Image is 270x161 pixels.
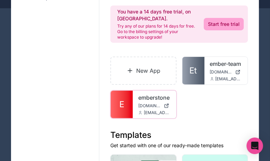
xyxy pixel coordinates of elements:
a: emberstone [138,93,171,102]
h2: You have a 14 days free trial, on [GEOGRAPHIC_DATA]. [117,8,196,22]
div: Open Intercom Messenger [247,138,263,154]
span: [EMAIL_ADDRESS][DOMAIN_NAME] [216,76,242,82]
a: Start free trial [204,18,244,30]
a: [DOMAIN_NAME] [210,69,242,75]
a: Et [182,57,204,84]
span: Et [190,65,197,76]
p: Get started with one of our ready-made templates [110,142,248,149]
a: E [111,91,133,118]
a: ember-team [210,60,242,68]
h1: Templates [110,130,248,141]
p: Try any of our plans for 14 days for free. Go to the billing settings of your workspace to upgrade! [117,23,196,40]
span: E [119,99,124,110]
span: [EMAIL_ADDRESS][DOMAIN_NAME] [144,110,171,115]
a: New App [110,57,177,85]
a: [DOMAIN_NAME] [138,103,171,109]
span: [DOMAIN_NAME] [138,103,161,109]
span: [DOMAIN_NAME] [210,69,233,75]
